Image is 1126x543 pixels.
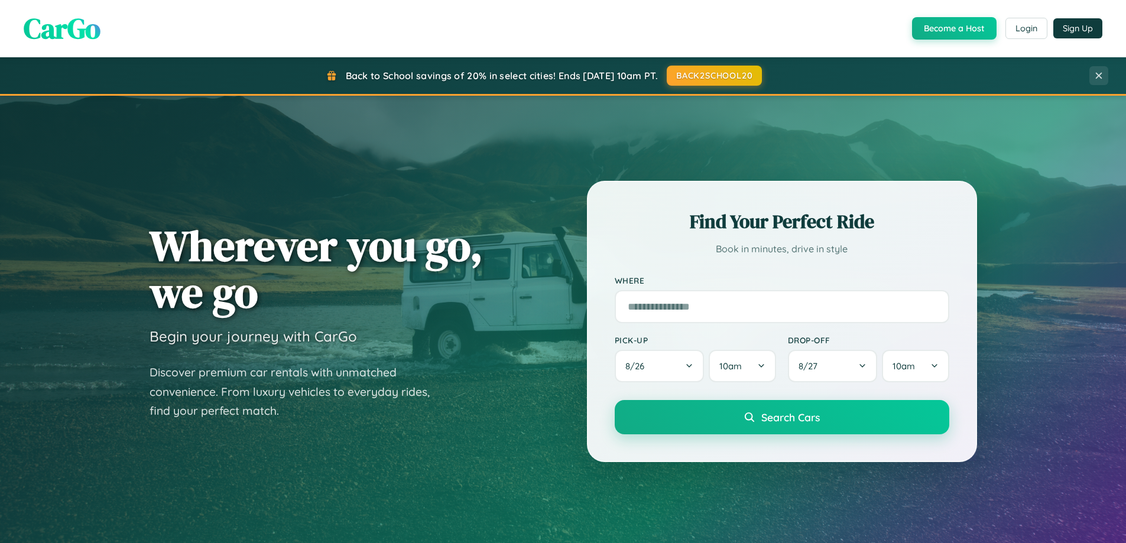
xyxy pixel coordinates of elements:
button: 10am [709,350,775,382]
label: Where [615,275,949,285]
p: Discover premium car rentals with unmatched convenience. From luxury vehicles to everyday rides, ... [150,363,445,421]
h3: Begin your journey with CarGo [150,327,357,345]
span: Search Cars [761,411,820,424]
button: Become a Host [912,17,997,40]
h1: Wherever you go, we go [150,222,483,316]
span: 8 / 26 [625,360,650,372]
button: 8/27 [788,350,878,382]
span: 8 / 27 [799,360,823,372]
span: Back to School savings of 20% in select cities! Ends [DATE] 10am PT. [346,70,658,82]
h2: Find Your Perfect Ride [615,209,949,235]
button: Login [1005,18,1047,39]
button: Search Cars [615,400,949,434]
button: 8/26 [615,350,705,382]
label: Pick-up [615,335,776,345]
p: Book in minutes, drive in style [615,240,949,258]
span: 10am [719,360,742,372]
span: 10am [893,360,915,372]
button: BACK2SCHOOL20 [667,66,762,86]
span: CarGo [24,9,100,48]
button: Sign Up [1053,18,1102,38]
button: 10am [882,350,949,382]
label: Drop-off [788,335,949,345]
